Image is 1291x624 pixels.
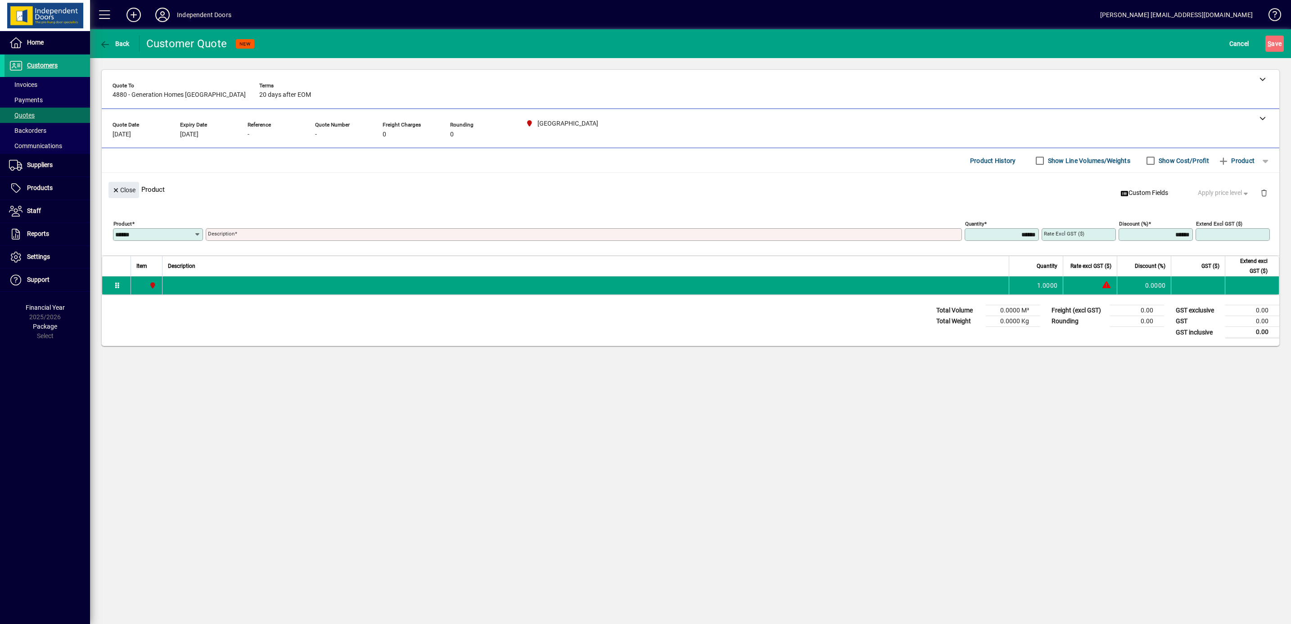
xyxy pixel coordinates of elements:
span: - [248,131,249,138]
div: Customer Quote [146,36,227,51]
span: Apply price level [1198,188,1250,198]
a: Quotes [5,108,90,123]
a: Products [5,177,90,199]
span: Rate excl GST ($) [1070,261,1111,271]
button: Custom Fields [1117,185,1172,201]
span: Customers [27,62,58,69]
span: Item [136,261,147,271]
span: Reports [27,230,49,237]
td: 0.00 [1110,316,1164,327]
a: Payments [5,92,90,108]
span: Backorders [9,127,46,134]
span: Settings [27,253,50,260]
td: GST [1171,316,1225,327]
span: Custom Fields [1120,188,1168,198]
div: [PERSON_NAME] [EMAIL_ADDRESS][DOMAIN_NAME] [1100,8,1253,22]
td: 0.0000 M³ [986,305,1040,316]
mat-label: Description [208,231,235,237]
span: Home [27,39,44,46]
a: Communications [5,138,90,154]
td: 0.00 [1225,327,1279,338]
mat-label: Quantity [965,221,984,227]
a: Home [5,32,90,54]
span: Staff [27,207,41,214]
button: Back [97,36,132,52]
div: Independent Doors [177,8,231,22]
span: 0 [383,131,386,138]
mat-label: Rate excl GST ($) [1044,231,1084,237]
span: Quantity [1037,261,1057,271]
span: Back [99,40,130,47]
span: Product History [970,154,1016,168]
td: Freight (excl GST) [1047,305,1110,316]
span: 4880 - Generation Homes [GEOGRAPHIC_DATA] [113,91,246,99]
span: 1.0000 [1037,281,1058,290]
a: Knowledge Base [1262,2,1280,31]
td: GST inclusive [1171,327,1225,338]
a: Support [5,269,90,291]
a: Invoices [5,77,90,92]
span: Description [168,261,195,271]
a: Settings [5,246,90,268]
td: 0.00 [1225,316,1279,327]
td: Rounding [1047,316,1110,327]
a: Reports [5,223,90,245]
button: Apply price level [1194,185,1254,201]
app-page-header-button: Close [106,185,141,194]
td: GST exclusive [1171,305,1225,316]
span: [DATE] [113,131,131,138]
td: Total Volume [932,305,986,316]
label: Show Cost/Profit [1157,156,1209,165]
span: Christchurch [147,280,157,290]
span: - [315,131,317,138]
div: Product [102,173,1279,206]
button: Close [108,182,139,198]
span: Payments [9,96,43,104]
button: Profile [148,7,177,23]
app-page-header-button: Back [90,36,140,52]
label: Show Line Volumes/Weights [1046,156,1130,165]
td: Total Weight [932,316,986,327]
span: S [1268,40,1271,47]
span: Cancel [1229,36,1249,51]
span: Close [112,183,135,198]
span: Discount (%) [1135,261,1165,271]
mat-label: Extend excl GST ($) [1196,221,1242,227]
span: Financial Year [26,304,65,311]
mat-label: Product [113,221,132,227]
span: ave [1268,36,1282,51]
button: Cancel [1227,36,1251,52]
td: 0.0000 Kg [986,316,1040,327]
button: Product History [966,153,1020,169]
td: 0.00 [1225,305,1279,316]
app-page-header-button: Delete [1253,189,1275,197]
span: Quotes [9,112,35,119]
span: NEW [239,41,251,47]
td: 0.0000 [1117,276,1171,294]
button: Add [119,7,148,23]
span: GST ($) [1201,261,1219,271]
button: Delete [1253,182,1275,203]
span: Package [33,323,57,330]
span: [DATE] [180,131,199,138]
mat-label: Discount (%) [1119,221,1148,227]
span: Products [27,184,53,191]
span: Extend excl GST ($) [1231,256,1268,276]
span: 20 days after EOM [259,91,311,99]
td: 0.00 [1110,305,1164,316]
button: Save [1265,36,1284,52]
span: Suppliers [27,161,53,168]
span: 0 [450,131,454,138]
a: Backorders [5,123,90,138]
span: Support [27,276,50,283]
span: Invoices [9,81,37,88]
a: Suppliers [5,154,90,176]
a: Staff [5,200,90,222]
span: Communications [9,142,62,149]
